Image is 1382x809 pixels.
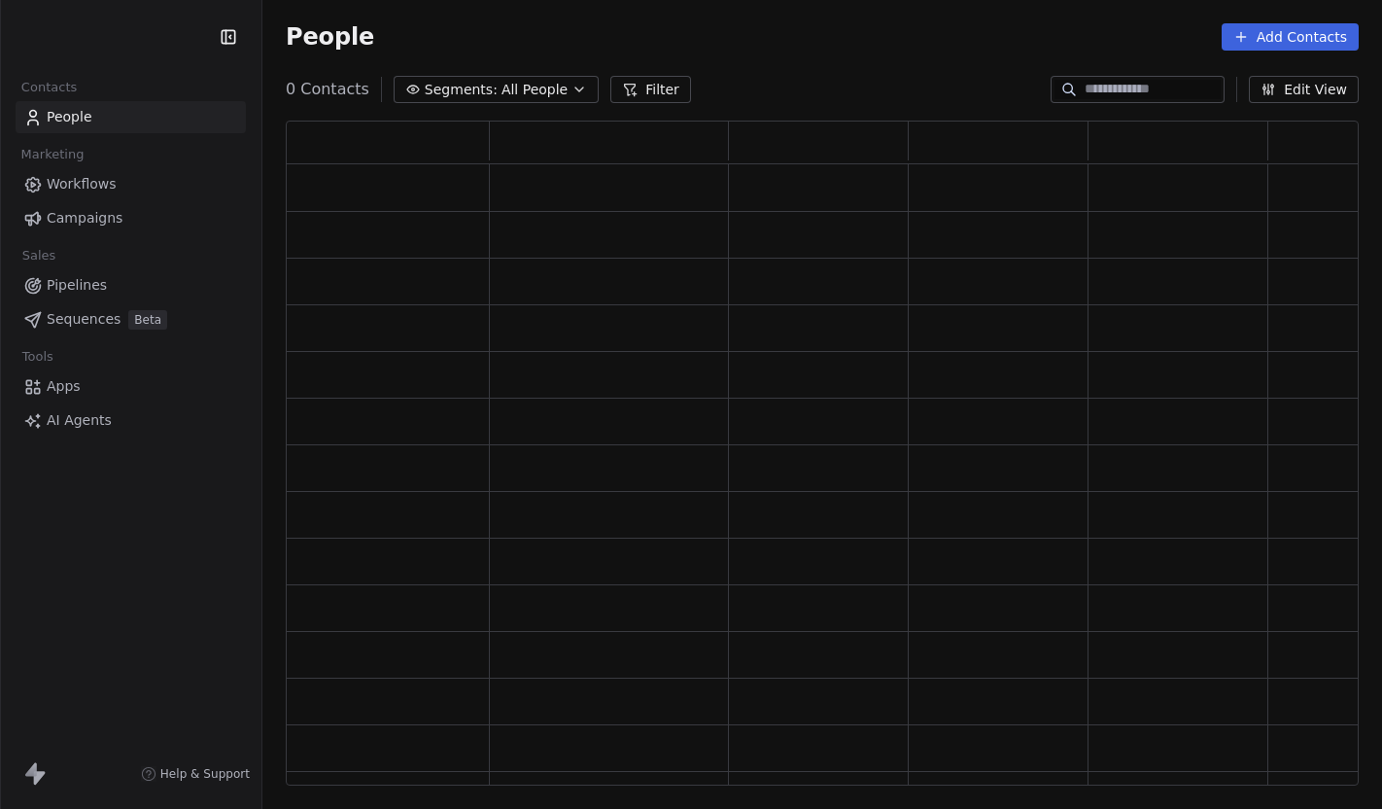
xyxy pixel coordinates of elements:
span: Marketing [13,140,92,169]
span: Tools [14,342,61,371]
span: People [286,22,374,52]
span: Pipelines [47,275,107,296]
span: AI Agents [47,410,112,431]
span: Segments: [425,80,498,100]
button: Filter [610,76,691,103]
a: SequencesBeta [16,303,246,335]
a: Workflows [16,168,246,200]
a: Pipelines [16,269,246,301]
a: AI Agents [16,404,246,437]
button: Edit View [1249,76,1359,103]
span: People [47,107,92,127]
span: Workflows [47,174,117,194]
a: Help & Support [141,766,250,782]
span: Help & Support [160,766,250,782]
span: Apps [47,376,81,397]
a: Campaigns [16,202,246,234]
span: Sales [14,241,64,270]
a: People [16,101,246,133]
span: Sequences [47,309,121,330]
span: 0 Contacts [286,78,369,101]
button: Add Contacts [1222,23,1359,51]
span: Beta [128,310,167,330]
span: Campaigns [47,208,122,229]
span: Contacts [13,73,86,102]
span: All People [501,80,568,100]
a: Apps [16,370,246,403]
